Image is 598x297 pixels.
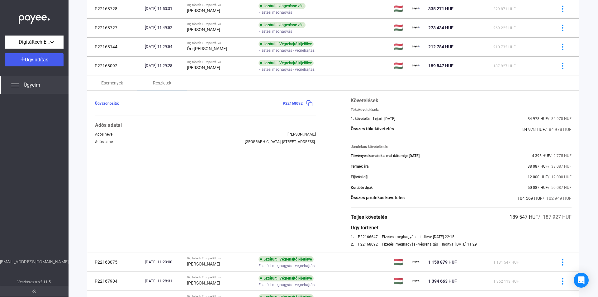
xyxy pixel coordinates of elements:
span: 329 871 HUF [493,7,516,11]
img: payee-logo [412,43,420,50]
strong: [PERSON_NAME] [187,280,220,285]
div: [PERSON_NAME] [287,132,316,137]
a: P22166647 [358,235,378,239]
div: Digitáltech Europe Kft. vs [187,60,254,64]
span: 273 434 HUF [428,25,453,30]
span: 189 547 HUF [510,214,538,220]
div: Törvényes kamatok a mai dátumig: [DATE] [351,154,420,158]
img: more-blue [559,44,566,50]
div: Digitáltech Europe Kft. vs [187,275,254,279]
button: more-blue [556,275,569,288]
div: Termék ára [351,164,368,169]
span: Ügyazonosító: [95,101,119,106]
td: 🇭🇺 [391,272,410,290]
div: Részletek [153,79,171,87]
span: 12 000 HUF [528,175,548,179]
div: Digitáltech Europe Kft. vs [187,22,254,26]
div: - Lejárt: [DATE] [370,117,395,121]
td: 🇭🇺 [391,18,410,37]
div: Összes tőkekövetelés [351,126,394,133]
span: 50 087 HUF [528,185,548,190]
div: Lezárult | Végrehajtó kijelölve [259,256,314,262]
div: [DATE] 11:50:31 [145,6,182,12]
div: [DATE] 11:29:54 [145,44,182,50]
div: Digitáltech Europe Kft. vs [187,256,254,260]
button: more-blue [556,21,569,34]
td: 🇭🇺 [391,56,410,75]
span: 1 362 113 HUF [493,279,519,284]
button: Ügyindítás [5,53,64,66]
span: / 84 978 HUF [545,127,572,132]
span: Fizetési meghagyás [259,28,292,35]
div: 1. követelés [351,117,370,121]
span: 4 395 HUF [532,154,550,158]
div: Ügy történet [351,224,572,232]
img: more-blue [559,63,566,69]
strong: [PERSON_NAME] [187,8,220,13]
div: Eljárási díj [351,175,368,179]
span: / 12 000 HUF [548,175,572,179]
div: Teljes követelés [351,213,387,221]
div: 1. [351,235,354,239]
strong: Őri-[PERSON_NAME] [187,46,227,51]
div: [DATE] 11:49:52 [145,25,182,31]
div: [GEOGRAPHIC_DATA], [STREET_ADDRESS]. [245,140,316,144]
span: 210 732 HUF [493,45,516,49]
span: 1 150 879 HUF [428,260,457,265]
span: 1 131 547 HUF [493,260,519,265]
img: more-blue [559,6,566,12]
span: 1 394 663 HUF [428,279,457,284]
div: [DATE] 11:29:00 [145,259,182,265]
div: Adós címe [95,140,113,144]
span: Fizetési meghagyás [259,9,292,16]
div: 2. [351,242,354,247]
button: more-blue [556,2,569,15]
div: Események [101,79,123,87]
span: 84 978 HUF [528,117,548,121]
div: [DATE] 11:28:31 [145,278,182,284]
div: Járulékos követelések: [351,145,572,149]
div: Indítva: [DATE] 22:15 [420,235,454,239]
span: 38 087 HUF [528,164,548,169]
td: P22168092 [87,56,142,75]
div: Adós adatai [95,122,316,129]
span: / 187 927 HUF [538,214,572,220]
img: more-blue [559,25,566,31]
img: payee-logo [412,258,420,266]
span: / 2 775 HUF [550,154,572,158]
img: arrow-double-left-grey.svg [32,290,36,293]
button: Digitáltech Europe Kft. [5,36,64,49]
span: / 84 978 HUF [548,117,572,121]
span: Ügyindítás [25,57,48,63]
div: Korábbi díjak [351,185,373,190]
div: Digitáltech Europe Kft. vs [187,3,254,7]
span: / 102 949 HUF [543,196,572,201]
button: more-blue [556,59,569,72]
span: 84 978 HUF [522,127,545,132]
div: [DATE] 11:29:28 [145,63,182,69]
img: white-payee-white-dot.svg [19,12,50,24]
span: 104 569 HUF [517,196,543,201]
div: Lezárult | Jogerőssé vált [259,3,306,9]
a: P22168092 [358,242,378,247]
div: Lezárult | Végrehajtó kijelölve [259,275,314,281]
img: payee-logo [412,62,420,69]
img: payee-logo [412,5,420,12]
div: Fizetési meghagyás - végrehajtás [382,242,438,247]
span: Digitáltech Europe Kft. [19,38,50,46]
div: Open Intercom Messenger [574,273,589,288]
span: Fizetési meghagyás - végrehajtás [259,281,315,289]
span: 212 784 HUF [428,44,453,49]
td: 🇭🇺 [391,37,410,56]
span: 269 222 HUF [493,26,516,30]
div: Összes járulékos követelés [351,194,405,202]
strong: v2.11.5 [38,280,51,284]
button: more-blue [556,40,569,53]
span: Fizetési meghagyás - végrehajtás [259,262,315,270]
img: plus-white.svg [21,57,25,61]
div: Lezárult | Végrehajtó kijelölve [259,41,314,47]
span: Ügyeim [24,81,40,89]
td: P22168075 [87,253,142,271]
span: / 38 087 HUF [548,164,572,169]
button: copy-blue [303,97,316,110]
